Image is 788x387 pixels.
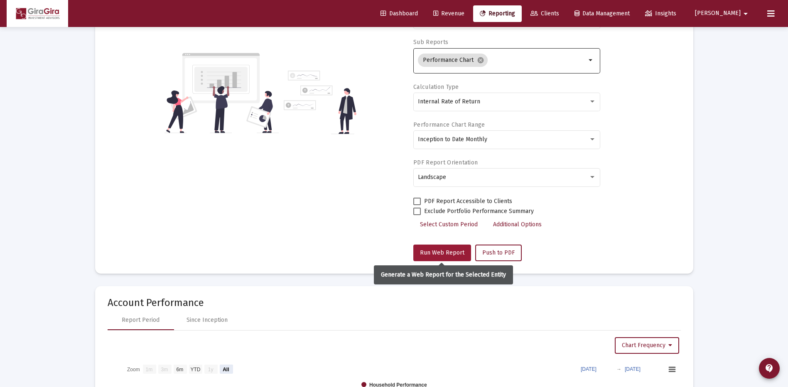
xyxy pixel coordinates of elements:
span: Reporting [480,10,515,17]
span: PDF Report Accessible to Clients [424,196,512,206]
span: Inception to Date Monthly [418,136,487,143]
img: Dashboard [13,5,62,22]
mat-card-title: Account Performance [108,299,681,307]
span: Landscape [418,174,446,181]
text: YTD [190,366,200,372]
mat-icon: arrow_drop_down [586,55,596,65]
span: Insights [645,10,676,17]
text: Zoom [127,366,140,372]
mat-icon: contact_support [764,363,774,373]
text: 1y [208,366,213,372]
text: All [223,366,229,372]
span: [PERSON_NAME] [695,10,741,17]
a: Data Management [568,5,636,22]
a: Revenue [427,5,471,22]
img: reporting-alt [284,71,356,134]
img: reporting [164,52,279,134]
span: Clients [530,10,559,17]
a: Insights [638,5,683,22]
label: Performance Chart Range [413,121,485,128]
span: Revenue [433,10,464,17]
button: Run Web Report [413,245,471,261]
text: [DATE] [625,366,641,372]
mat-icon: cancel [477,56,484,64]
text: 6m [176,366,183,372]
span: Data Management [574,10,630,17]
span: Dashboard [380,10,418,17]
div: Since Inception [187,316,228,324]
span: Push to PDF [482,249,515,256]
mat-icon: arrow_drop_down [741,5,751,22]
text: → [616,366,621,372]
text: 3m [161,366,168,372]
span: Run Web Report [420,249,464,256]
span: Select Custom Period [420,221,478,228]
span: Additional Options [493,221,542,228]
span: Exclude Portfolio Performance Summary [424,206,534,216]
a: Clients [524,5,566,22]
span: Internal Rate of Return [418,98,480,105]
label: Sub Reports [413,39,448,46]
mat-chip: Performance Chart [418,54,488,67]
button: [PERSON_NAME] [685,5,761,22]
label: PDF Report Orientation [413,159,478,166]
button: Chart Frequency [615,337,679,354]
mat-chip-list: Selection [418,52,586,69]
label: Calculation Type [413,83,459,91]
span: Chart Frequency [622,342,672,349]
text: [DATE] [581,366,597,372]
text: 1m [145,366,152,372]
button: Push to PDF [475,245,522,261]
div: Report Period [122,316,160,324]
a: Dashboard [374,5,425,22]
a: Reporting [473,5,522,22]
